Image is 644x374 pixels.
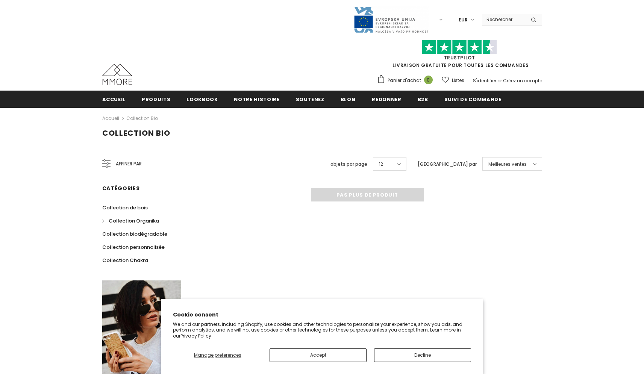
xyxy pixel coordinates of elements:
[102,214,159,227] a: Collection Organika
[341,96,356,103] span: Blog
[444,91,502,108] a: Suivi de commande
[503,77,542,84] a: Créez un compte
[422,40,497,55] img: Faites confiance aux étoiles pilotes
[116,160,142,168] span: Affiner par
[330,161,367,168] label: objets par page
[473,77,496,84] a: S'identifier
[296,96,324,103] span: soutenez
[459,16,468,24] span: EUR
[452,77,464,84] span: Listes
[102,230,167,238] span: Collection biodégradable
[482,14,525,25] input: Search Site
[353,16,429,23] a: Javni Razpis
[418,91,428,108] a: B2B
[372,91,401,108] a: Redonner
[374,348,471,362] button: Decline
[418,161,477,168] label: [GEOGRAPHIC_DATA] par
[126,115,158,121] a: Collection Bio
[379,161,383,168] span: 12
[102,185,140,192] span: Catégories
[180,333,211,339] a: Privacy Policy
[186,91,218,108] a: Lookbook
[173,321,471,339] p: We and our partners, including Shopify, use cookies and other technologies to personalize your ex...
[102,96,126,103] span: Accueil
[444,55,475,61] a: TrustPilot
[488,161,527,168] span: Meilleures ventes
[173,311,471,319] h2: Cookie consent
[234,91,279,108] a: Notre histoire
[341,91,356,108] a: Blog
[102,201,148,214] a: Collection de bois
[497,77,502,84] span: or
[353,6,429,33] img: Javni Razpis
[388,77,421,84] span: Panier d'achat
[173,348,262,362] button: Manage preferences
[377,43,542,68] span: LIVRAISON GRATUITE POUR TOUTES LES COMMANDES
[142,96,170,103] span: Produits
[102,227,167,241] a: Collection biodégradable
[442,74,464,87] a: Listes
[102,254,148,267] a: Collection Chakra
[424,76,433,84] span: 0
[234,96,279,103] span: Notre histoire
[102,64,132,85] img: Cas MMORE
[102,204,148,211] span: Collection de bois
[109,217,159,224] span: Collection Organika
[102,91,126,108] a: Accueil
[142,91,170,108] a: Produits
[270,348,367,362] button: Accept
[102,114,119,123] a: Accueil
[372,96,401,103] span: Redonner
[102,257,148,264] span: Collection Chakra
[418,96,428,103] span: B2B
[296,91,324,108] a: soutenez
[377,75,436,86] a: Panier d'achat 0
[102,244,165,251] span: Collection personnalisée
[186,96,218,103] span: Lookbook
[444,96,502,103] span: Suivi de commande
[102,128,170,138] span: Collection Bio
[102,241,165,254] a: Collection personnalisée
[194,352,241,358] span: Manage preferences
